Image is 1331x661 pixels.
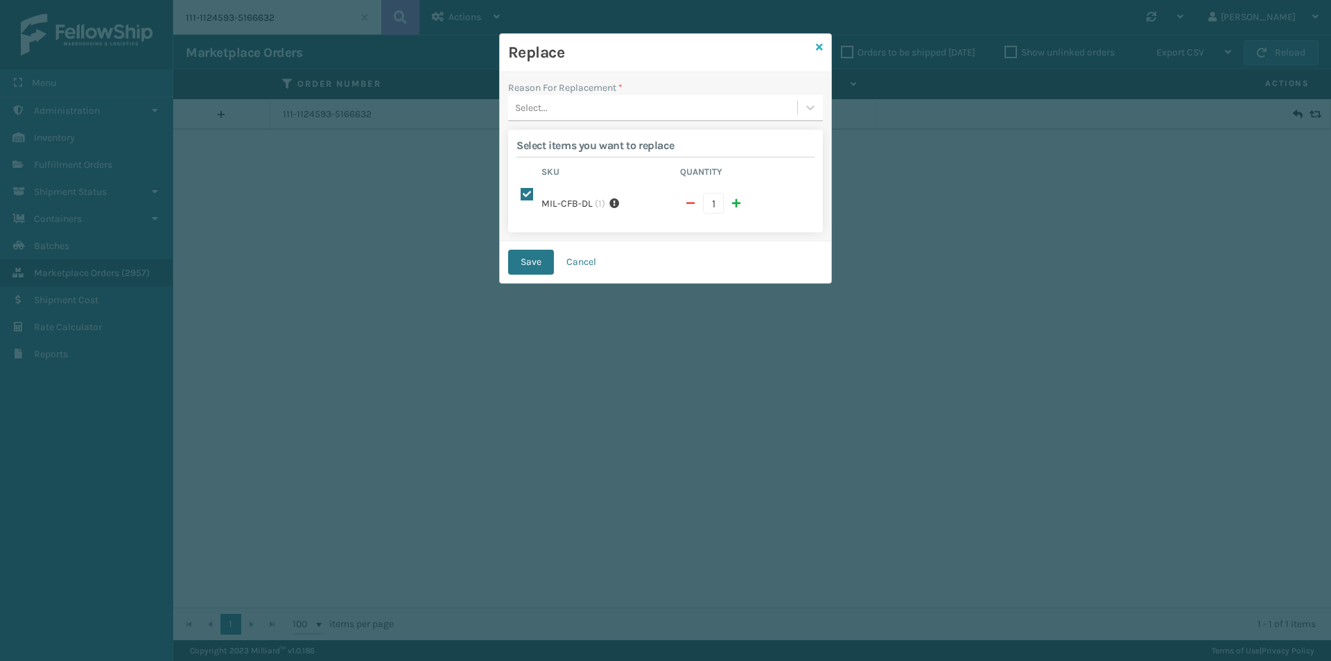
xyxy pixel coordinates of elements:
[541,196,593,211] label: MIL-CFB-DL
[554,250,609,275] button: Cancel
[508,250,554,275] button: Save
[508,80,623,95] label: Reason For Replacement
[595,196,605,211] span: ( 1 )
[676,166,815,182] th: Quantity
[537,166,676,182] th: Sku
[516,138,815,153] h2: Select items you want to replace
[515,101,548,115] div: Select...
[508,42,810,63] h3: Replace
